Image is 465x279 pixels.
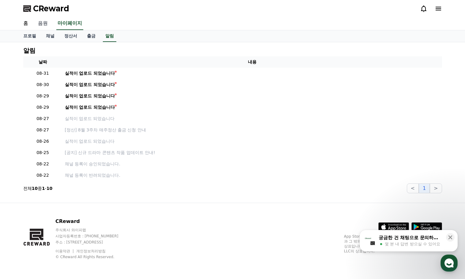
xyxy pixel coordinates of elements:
p: 08-30 [26,81,60,88]
strong: 10 [32,186,38,191]
th: 내용 [62,56,442,68]
div: 실적이 업로드 되었습니다 [65,104,115,111]
a: 실적이 업로드 되었습니다 [65,81,440,88]
a: 실적이 업로드 되었습니다 [65,70,440,77]
a: 설정 [79,194,118,209]
div: 실적이 업로드 되었습니다 [65,70,115,77]
a: 개인정보처리방침 [76,249,106,253]
a: 음원 [33,17,53,30]
p: 08-22 [26,161,60,167]
p: 08-26 [26,138,60,145]
div: 실적이 업로드 되었습니다 [65,93,115,99]
p: 08-29 [26,104,60,111]
p: 08-22 [26,172,60,179]
th: 날짜 [23,56,62,68]
div: 실적이 업로드 되었습니다 [65,81,115,88]
p: App Store, iCloud, iCloud Drive 및 iTunes Store는 미국과 그 밖의 나라 및 지역에서 등록된 Apple Inc.의 서비스 상표입니다. Goo... [344,234,442,254]
p: 사업자등록번호 : [PHONE_NUMBER] [55,234,130,239]
strong: 1 [42,186,45,191]
p: 08-27 [26,115,60,122]
button: < [407,183,419,193]
a: 마이페이지 [56,17,83,30]
p: © CReward All Rights Reserved. [55,254,130,259]
a: 실적이 업로드 되었습니다 [65,115,440,122]
p: CReward [55,218,130,225]
a: CReward [23,4,69,13]
a: 실적이 업로드 되었습니다 [65,93,440,99]
a: [정산] 8월 3주차 매주정산 출금 신청 안내 [65,127,440,133]
p: 전체 중 - [23,185,53,191]
a: 출금 [82,30,100,42]
p: 채널 등록이 승인되었습니다. [65,161,440,167]
a: [공지] 신규 드라마 콘텐츠 작품 업데이트 안내! [65,149,440,156]
a: 홈 [18,17,33,30]
strong: 10 [47,186,52,191]
button: > [430,183,442,193]
p: 채널 등록이 반려되었습니다. [65,172,440,179]
span: CReward [33,4,69,13]
span: 홈 [19,203,23,208]
a: 이용약관 [55,249,75,253]
a: 홈 [2,194,40,209]
a: 정산서 [59,30,82,42]
p: 08-31 [26,70,60,77]
h4: 알림 [23,47,36,54]
p: 주소 : [STREET_ADDRESS] [55,240,130,245]
button: 1 [419,183,430,193]
a: 실적이 업로드 되었습니다 [65,138,440,145]
span: 대화 [56,204,63,209]
a: 프로필 [18,30,41,42]
a: 채널 [41,30,59,42]
p: 08-25 [26,149,60,156]
a: 실적이 업로드 되었습니다 [65,104,440,111]
span: 설정 [95,203,102,208]
a: 알림 [103,30,116,42]
p: 주식회사 와이피랩 [55,228,130,232]
p: 08-29 [26,93,60,99]
a: 대화 [40,194,79,209]
p: 08-27 [26,127,60,133]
